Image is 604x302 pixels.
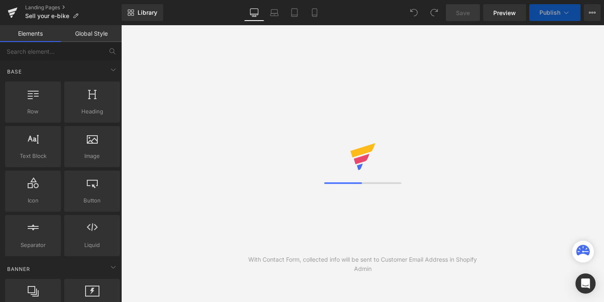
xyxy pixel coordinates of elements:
[539,9,560,16] span: Publish
[456,8,470,17] span: Save
[483,4,526,21] a: Preview
[67,241,117,249] span: Liquid
[25,13,69,19] span: Sell your e-bike
[493,8,516,17] span: Preview
[242,255,484,273] div: With Contact Form, collected info will be sent to Customer Email Address in Shopify Admin
[584,4,601,21] button: More
[575,273,596,294] div: Open Intercom Messenger
[8,241,58,249] span: Separator
[8,152,58,160] span: Text Block
[67,107,117,116] span: Heading
[264,4,284,21] a: Laptop
[61,25,122,42] a: Global Style
[122,4,163,21] a: New Library
[244,4,264,21] a: Desktop
[6,265,31,273] span: Banner
[529,4,581,21] button: Publish
[406,4,422,21] button: Undo
[284,4,305,21] a: Tablet
[305,4,325,21] a: Mobile
[6,68,23,76] span: Base
[67,152,117,160] span: Image
[8,107,58,116] span: Row
[67,196,117,205] span: Button
[25,4,122,11] a: Landing Pages
[426,4,443,21] button: Redo
[8,196,58,205] span: Icon
[138,9,157,16] span: Library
